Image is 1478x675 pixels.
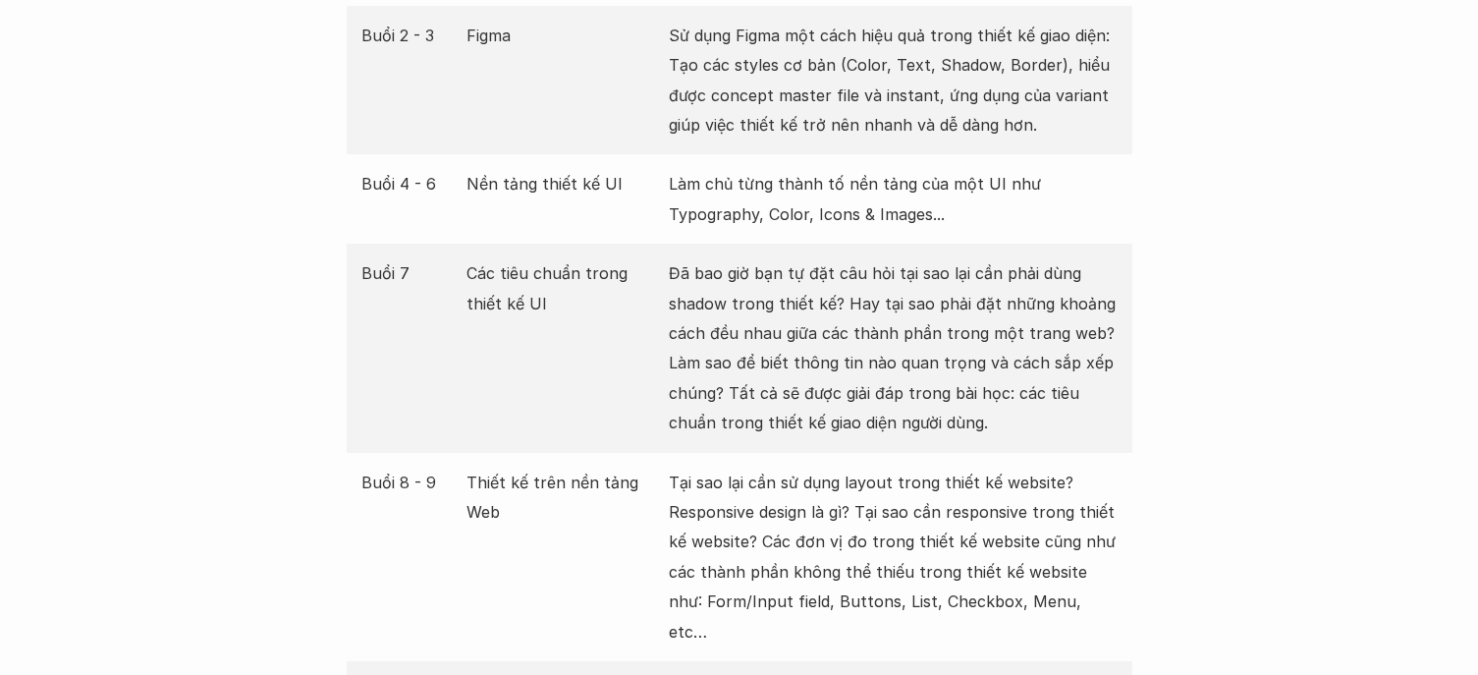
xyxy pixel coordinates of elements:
[361,21,458,50] p: Buổi 2 - 3
[361,258,458,288] p: Buổi 7
[361,169,458,198] p: Buổi 4 - 6
[466,468,659,528] p: Thiết kế trên nền tảng Web
[669,258,1118,437] p: Đã bao giờ bạn tự đặt câu hỏi tại sao lại cần phải dùng shadow trong thiết kế? Hay tại sao phải đ...
[466,258,659,318] p: Các tiêu chuẩn trong thiết kế UI
[669,468,1118,647] p: Tại sao lại cần sử dụng layout trong thiết kế website? Responsive design là gì? Tại sao cần respo...
[361,468,458,497] p: Buổi 8 - 9
[466,21,659,50] p: Figma
[669,21,1118,141] p: Sử dụng Figma một cách hiệu quả trong thiết kế giao diện: Tạo các styles cơ bản (Color, Text, Sha...
[466,169,659,198] p: Nền tảng thiết kế UI
[669,169,1118,229] p: Làm chủ từng thành tố nền tảng của một UI như Typography, Color, Icons & Images...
